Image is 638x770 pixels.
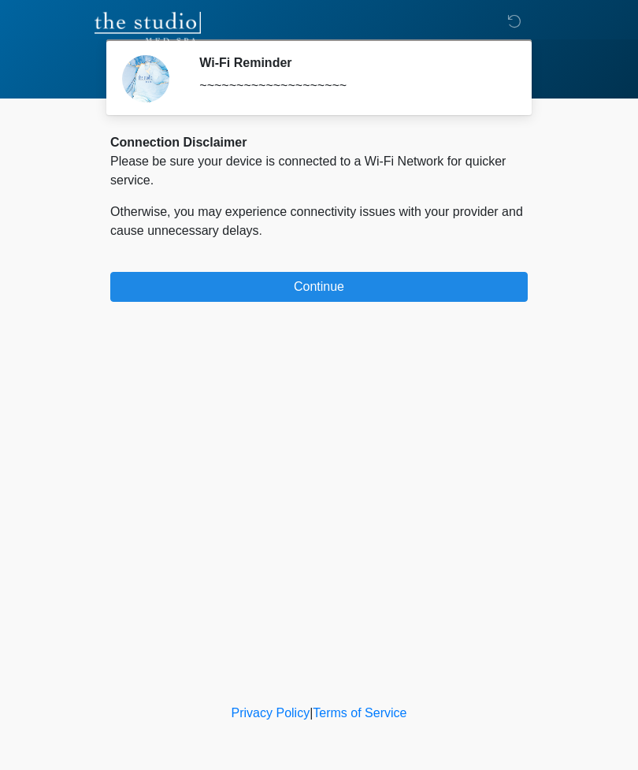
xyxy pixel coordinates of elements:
[313,706,406,720] a: Terms of Service
[199,55,504,70] h2: Wi-Fi Reminder
[122,55,169,102] img: Agent Avatar
[110,152,528,190] p: Please be sure your device is connected to a Wi-Fi Network for quicker service.
[199,76,504,95] div: ~~~~~~~~~~~~~~~~~~~~
[310,706,313,720] a: |
[110,133,528,152] div: Connection Disclaimer
[259,224,262,237] span: .
[110,203,528,240] p: Otherwise, you may experience connectivity issues with your provider and cause unnecessary delays
[232,706,310,720] a: Privacy Policy
[110,272,528,302] button: Continue
[95,12,201,43] img: The Studio Med Spa Logo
